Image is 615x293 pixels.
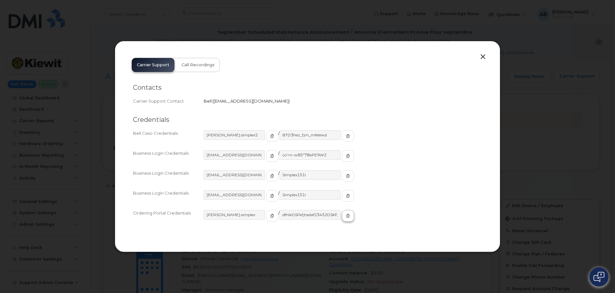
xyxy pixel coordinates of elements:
[342,170,354,182] button: copy to clipboard
[266,170,278,182] button: copy to clipboard
[133,170,204,188] div: Business Login Credentials
[204,210,482,227] div: /
[204,150,482,168] div: /
[204,190,482,207] div: /
[133,116,482,124] h2: Credentials
[266,210,278,222] button: copy to clipboard
[214,98,289,104] span: [EMAIL_ADDRESS][DOMAIN_NAME]
[133,98,204,104] div: Carrier Support Contact
[182,62,215,68] span: Call Recordings
[266,130,278,142] button: copy to clipboard
[133,190,204,207] div: Business Login Credentials
[133,150,204,168] div: Business Login Credentials
[133,210,204,227] div: Ordering Portal Credentials
[133,130,204,148] div: Bell Caso Credentials
[342,190,354,202] button: copy to clipboard
[342,150,354,162] button: copy to clipboard
[266,150,278,162] button: copy to clipboard
[266,190,278,202] button: copy to clipboard
[593,272,604,282] img: Open chat
[342,130,354,142] button: copy to clipboard
[204,130,482,148] div: /
[204,98,212,104] span: Bell
[204,170,482,188] div: /
[133,84,482,92] h2: Contacts
[342,210,354,222] button: copy to clipboard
